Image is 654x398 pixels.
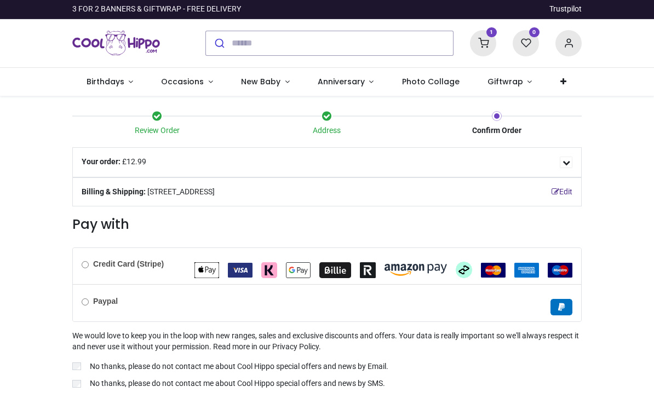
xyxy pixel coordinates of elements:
img: Google Pay [286,262,311,278]
span: [STREET_ADDRESS] [147,187,215,198]
img: Maestro [548,263,572,278]
sup: 1 [486,27,497,38]
img: Paypal [550,299,572,315]
span: Maestro [548,265,572,274]
button: Submit [206,31,232,55]
a: 0 [513,38,539,47]
input: No thanks, please do not contact me about Cool Hippo special offers and news by SMS. [72,380,81,388]
img: VISA [228,263,253,278]
img: Afterpay Clearpay [456,262,472,278]
span: Revolut Pay [360,265,376,274]
h3: Pay with [72,215,582,234]
input: Credit Card (Stripe) [82,261,89,268]
a: New Baby [227,68,304,96]
sup: 0 [529,27,540,38]
span: Apple Pay [194,265,219,274]
img: Amazon Pay [385,264,447,276]
span: MasterCard [481,265,506,274]
div: Confirm Order [412,125,582,136]
span: VISA [228,265,253,274]
p: No thanks, please do not contact me about Cool Hippo special offers and news by SMS. [90,378,385,389]
div: We would love to keep you in the loop with new ranges, sales and exclusive discounts and offers. ... [72,331,582,391]
span: Details [560,157,572,168]
input: Paypal [82,298,89,305]
span: Photo Collage [402,76,460,87]
span: American Express [514,265,539,274]
b: Your order: [82,157,121,166]
div: Address [242,125,412,136]
div: Review Order [72,125,242,136]
span: Giftwrap [487,76,523,87]
div: 3 FOR 2 BANNERS & GIFTWRAP - FREE DELIVERY [72,4,241,15]
b: Paypal [93,297,118,305]
span: Occasions [161,76,204,87]
img: Klarna [261,262,277,278]
img: Revolut Pay [360,262,376,278]
img: Apple Pay [194,262,219,278]
span: 12.99 [127,157,146,166]
b: Credit Card (Stripe) [93,259,164,268]
img: Billie [319,262,351,278]
a: Logo of Cool Hippo [72,28,160,59]
img: Cool Hippo [72,28,160,59]
span: Afterpay Clearpay [456,265,472,274]
span: Birthdays [87,76,124,87]
a: Occasions [147,68,227,96]
p: No thanks, please do not contact me about Cool Hippo special offers and news by Email. [90,361,388,372]
span: New Baby [241,76,280,87]
a: Birthdays [72,68,147,96]
img: American Express [514,263,539,278]
a: Edit [552,187,572,198]
a: 1 [470,38,496,47]
span: £ [122,157,146,166]
b: Billing & Shipping: [82,187,146,196]
img: MasterCard [481,263,506,278]
span: Amazon Pay [385,265,447,274]
input: No thanks, please do not contact me about Cool Hippo special offers and news by Email. [72,362,81,370]
span: Billie [319,265,351,274]
span: Paypal [550,302,572,311]
span: Google Pay [286,265,311,274]
a: Trustpilot [549,4,582,15]
span: Anniversary [318,76,365,87]
a: Giftwrap [473,68,546,96]
span: Klarna [261,265,277,274]
a: Anniversary [303,68,388,96]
